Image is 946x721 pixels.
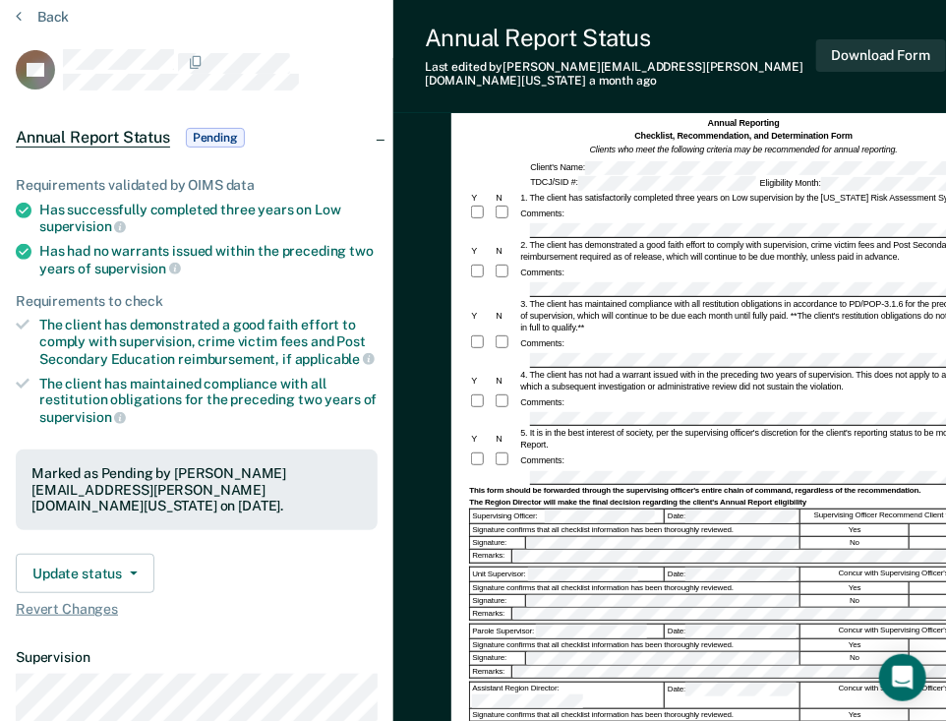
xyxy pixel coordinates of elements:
[589,74,657,88] span: a month ago
[494,433,518,445] div: N
[470,625,665,638] div: Parole Supervisor:
[470,550,511,562] div: Remarks:
[16,177,378,194] div: Requirements validated by OIMS data
[666,568,800,581] div: Date:
[470,652,526,664] div: Signature:
[816,39,946,72] button: Download Form
[470,639,800,651] div: Signature confirms that all checklist information has been thoroughly reviewed.
[801,537,910,549] div: No
[470,608,511,620] div: Remarks:
[470,524,800,536] div: Signature confirms that all checklist information has been thoroughly reviewed.
[39,376,378,426] div: The client has maintained compliance with all restitution obligations for the preceding two years of
[39,409,126,425] span: supervision
[16,601,378,618] span: Revert Changes
[666,683,800,708] div: Date:
[31,465,362,514] div: Marked as Pending by [PERSON_NAME][EMAIL_ADDRESS][PERSON_NAME][DOMAIN_NAME][US_STATE] on [DATE].
[16,8,69,26] button: Back
[470,510,665,523] div: Supervising Officer:
[879,654,926,701] div: Open Intercom Messenger
[518,337,566,349] div: Comments:
[470,568,665,581] div: Unit Supervisor:
[708,118,780,128] strong: Annual Reporting
[94,261,181,276] span: supervision
[666,625,800,638] div: Date:
[494,192,518,204] div: N
[518,267,566,278] div: Comments:
[518,396,566,408] div: Comments:
[518,454,566,466] div: Comments:
[801,709,910,721] div: Yes
[39,218,126,234] span: supervision
[39,243,378,276] div: Has had no warrants issued within the preceding two years of
[425,24,816,52] div: Annual Report Status
[801,595,910,607] div: No
[186,128,245,148] span: Pending
[16,554,154,593] button: Update status
[494,310,518,322] div: N
[469,310,494,322] div: Y
[470,683,665,708] div: Assistant Region Director:
[470,709,800,721] div: Signature confirms that all checklist information has been thoroughly reviewed.
[39,202,378,235] div: Has successfully completed three years on Low
[801,652,910,664] div: No
[469,375,494,387] div: Y
[16,649,378,666] dt: Supervision
[470,666,511,678] div: Remarks:
[470,595,526,607] div: Signature:
[470,582,800,594] div: Signature confirms that all checklist information has been thoroughly reviewed.
[469,245,494,257] div: Y
[39,317,378,367] div: The client has demonstrated a good faith effort to comply with supervision, crime victim fees and...
[469,433,494,445] div: Y
[469,192,494,204] div: Y
[494,245,518,257] div: N
[635,131,854,141] strong: Checklist, Recommendation, and Determination Form
[295,351,375,367] span: applicable
[16,293,378,310] div: Requirements to check
[494,375,518,387] div: N
[16,128,170,148] span: Annual Report Status
[590,145,898,154] em: Clients who meet the following criteria may be recommended for annual reporting.
[801,582,910,594] div: Yes
[801,639,910,651] div: Yes
[425,60,816,89] div: Last edited by [PERSON_NAME][EMAIL_ADDRESS][PERSON_NAME][DOMAIN_NAME][US_STATE]
[518,208,566,219] div: Comments:
[470,537,526,549] div: Signature:
[528,176,758,190] div: TDCJ/SID #:
[801,524,910,536] div: Yes
[666,510,800,523] div: Date:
